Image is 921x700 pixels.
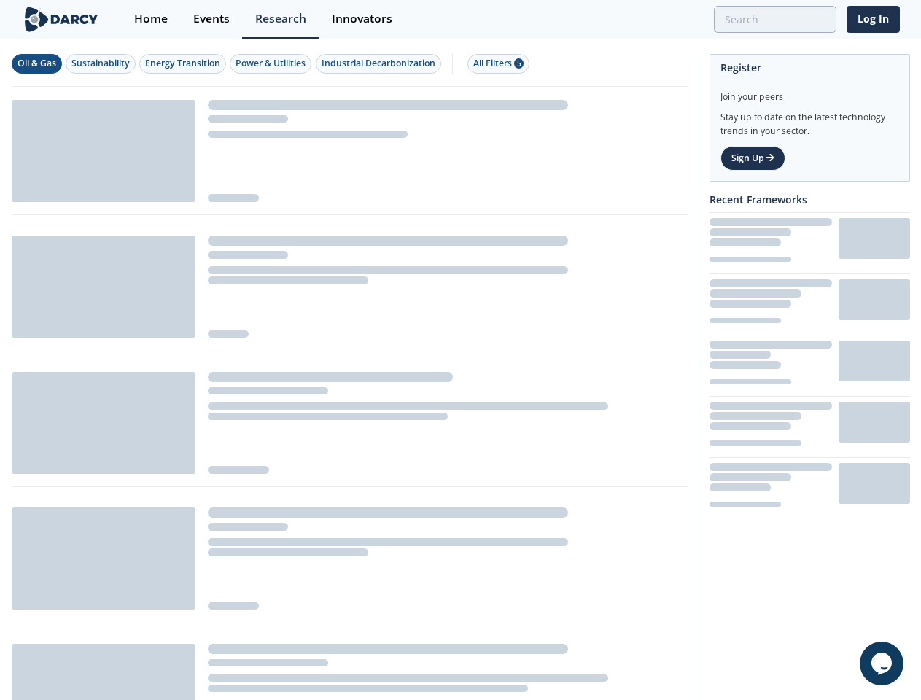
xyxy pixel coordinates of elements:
button: Energy Transition [139,54,226,74]
a: Sign Up [720,146,785,171]
iframe: chat widget [860,642,906,685]
div: Join your peers [720,80,899,104]
button: Industrial Decarbonization [316,54,441,74]
input: Advanced Search [714,6,836,33]
button: Sustainability [66,54,136,74]
div: Research [255,13,306,25]
div: Register [720,55,899,80]
button: All Filters 5 [467,54,529,74]
img: logo-wide.svg [22,7,101,32]
a: Log In [847,6,900,33]
button: Oil & Gas [12,54,62,74]
div: Industrial Decarbonization [322,57,435,70]
div: Energy Transition [145,57,220,70]
div: All Filters [473,57,524,70]
div: Stay up to date on the latest technology trends in your sector. [720,104,899,138]
div: Innovators [332,13,392,25]
button: Power & Utilities [230,54,311,74]
div: Events [193,13,230,25]
span: 5 [514,58,524,69]
div: Sustainability [71,57,130,70]
div: Home [134,13,168,25]
div: Power & Utilities [236,57,306,70]
div: Recent Frameworks [710,187,910,212]
div: Oil & Gas [18,57,56,70]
